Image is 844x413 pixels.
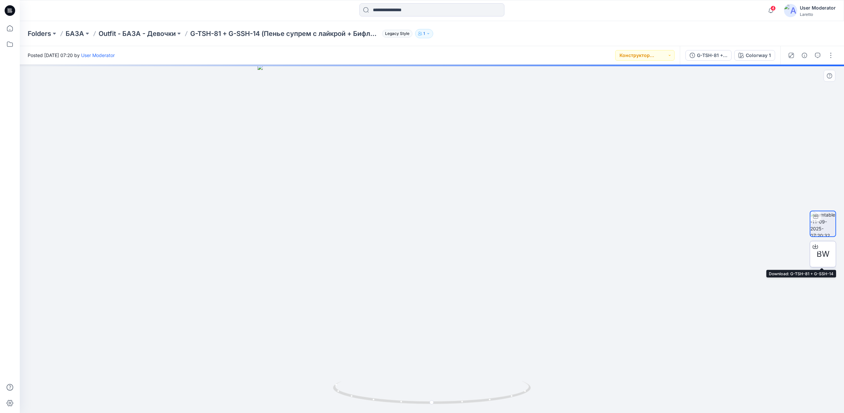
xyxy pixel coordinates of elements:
button: 1 [415,29,433,38]
span: BW [817,248,829,260]
span: 4 [770,6,776,11]
button: Details [799,50,810,61]
p: 1 [423,30,425,37]
p: G-TSH-81 + G-SSH-14 (Пенье супрем с лайкрой + Бифлекс) [190,29,379,38]
button: Colorway 1 [734,50,775,61]
div: User Moderator [800,4,836,12]
img: avatar [784,4,797,17]
span: Legacy Style [382,30,412,38]
div: G-TSH-81 + G-SSH-14 [697,52,727,59]
button: G-TSH-81 + G-SSH-14 [685,50,732,61]
button: Legacy Style [379,29,412,38]
a: Folders [28,29,51,38]
a: БАЗА [66,29,84,38]
a: User Moderator [81,52,115,58]
div: Colorway 1 [746,52,771,59]
a: Outfit - БАЗА - Девочки [99,29,176,38]
img: turntable-11-09-2025-07:20:32 [810,211,835,236]
span: Posted [DATE] 07:20 by [28,52,115,59]
div: Laretto [800,12,836,17]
